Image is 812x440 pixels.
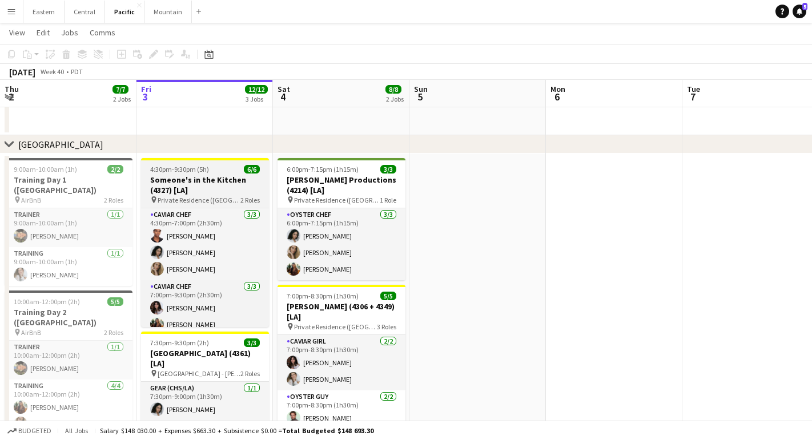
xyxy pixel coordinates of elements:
[282,426,373,435] span: Total Budgeted $148 693.30
[21,196,41,204] span: AirBnB
[244,338,260,347] span: 3/3
[5,158,132,286] app-job-card: 9:00am-10:00am (1h)2/2Training Day 1 ([GEOGRAPHIC_DATA]) AirBnB2 RolesTrainer1/19:00am-10:00am (1...
[63,426,90,435] span: All jobs
[380,196,396,204] span: 1 Role
[687,84,700,94] span: Tue
[414,84,428,94] span: Sun
[105,1,144,23] button: Pacific
[150,338,209,347] span: 7:30pm-9:30pm (2h)
[61,27,78,38] span: Jobs
[38,67,66,76] span: Week 40
[107,297,123,306] span: 5/5
[3,90,19,103] span: 2
[549,90,565,103] span: 6
[278,84,290,94] span: Sat
[5,25,30,40] a: View
[5,84,19,94] span: Thu
[276,90,290,103] span: 4
[244,165,260,173] span: 6/6
[14,297,80,306] span: 10:00am-12:00pm (2h)
[240,196,260,204] span: 2 Roles
[278,208,405,280] app-card-role: Oyster Chef3/36:00pm-7:15pm (1h15m)[PERSON_NAME][PERSON_NAME][PERSON_NAME]
[141,84,151,94] span: Fri
[385,85,401,94] span: 8/8
[14,165,77,173] span: 9:00am-10:00am (1h)
[380,165,396,173] span: 3/3
[107,165,123,173] span: 2/2
[37,27,50,38] span: Edit
[158,369,240,378] span: [GEOGRAPHIC_DATA] - [PERSON_NAME] ([GEOGRAPHIC_DATA], [GEOGRAPHIC_DATA])
[113,95,131,103] div: 2 Jobs
[141,348,269,369] h3: [GEOGRAPHIC_DATA] (4361) [LA]
[21,328,41,337] span: AirBnB
[5,208,132,247] app-card-role: Trainer1/19:00am-10:00am (1h)[PERSON_NAME]
[144,1,192,23] button: Mountain
[5,307,132,328] h3: Training Day 2 ([GEOGRAPHIC_DATA])
[5,341,132,380] app-card-role: Trainer1/110:00am-12:00pm (2h)[PERSON_NAME]
[412,90,428,103] span: 5
[57,25,83,40] a: Jobs
[278,175,405,195] h3: [PERSON_NAME] Productions (4214) [LA]
[158,196,240,204] span: Private Residence ([GEOGRAPHIC_DATA], [GEOGRAPHIC_DATA])
[141,382,269,421] app-card-role: Gear (CHS/LA)1/17:30pm-9:00pm (1h30m)[PERSON_NAME]
[85,25,120,40] a: Comms
[380,292,396,300] span: 5/5
[141,280,269,352] app-card-role: Caviar Chef3/37:00pm-9:30pm (2h30m)[PERSON_NAME][PERSON_NAME]
[139,90,151,103] span: 3
[141,175,269,195] h3: Someone's in the Kitchen (4327) [LA]
[246,95,267,103] div: 3 Jobs
[793,5,806,18] a: 5
[278,335,405,390] app-card-role: Caviar Girl2/27:00pm-8:30pm (1h30m)[PERSON_NAME][PERSON_NAME]
[6,425,53,437] button: Budgeted
[9,66,35,78] div: [DATE]
[245,85,268,94] span: 12/12
[18,427,51,435] span: Budgeted
[294,196,380,204] span: Private Residence ([GEOGRAPHIC_DATA], [GEOGRAPHIC_DATA])
[377,322,396,331] span: 3 Roles
[294,322,377,331] span: Private Residence ([GEOGRAPHIC_DATA], [GEOGRAPHIC_DATA])
[23,1,65,23] button: Eastern
[5,175,132,195] h3: Training Day 1 ([GEOGRAPHIC_DATA])
[71,67,83,76] div: PDT
[150,165,209,173] span: 4:30pm-9:30pm (5h)
[141,208,269,280] app-card-role: Caviar Chef3/34:30pm-7:00pm (2h30m)[PERSON_NAME][PERSON_NAME][PERSON_NAME]
[104,196,123,204] span: 2 Roles
[278,158,405,280] app-job-card: 6:00pm-7:15pm (1h15m)3/3[PERSON_NAME] Productions (4214) [LA] Private Residence ([GEOGRAPHIC_DATA...
[550,84,565,94] span: Mon
[90,27,115,38] span: Comms
[5,247,132,286] app-card-role: Training1/19:00am-10:00am (1h)[PERSON_NAME]
[802,3,807,10] span: 5
[112,85,128,94] span: 7/7
[65,1,105,23] button: Central
[18,139,103,150] div: [GEOGRAPHIC_DATA]
[278,301,405,322] h3: [PERSON_NAME] (4306 + 4349) [LA]
[386,95,404,103] div: 2 Jobs
[9,27,25,38] span: View
[141,158,269,327] app-job-card: 4:30pm-9:30pm (5h)6/6Someone's in the Kitchen (4327) [LA] Private Residence ([GEOGRAPHIC_DATA], [...
[104,328,123,337] span: 2 Roles
[240,369,260,378] span: 2 Roles
[287,165,359,173] span: 6:00pm-7:15pm (1h15m)
[685,90,700,103] span: 7
[32,25,54,40] a: Edit
[100,426,373,435] div: Salary $148 030.00 + Expenses $663.30 + Subsistence $0.00 =
[287,292,359,300] span: 7:00pm-8:30pm (1h30m)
